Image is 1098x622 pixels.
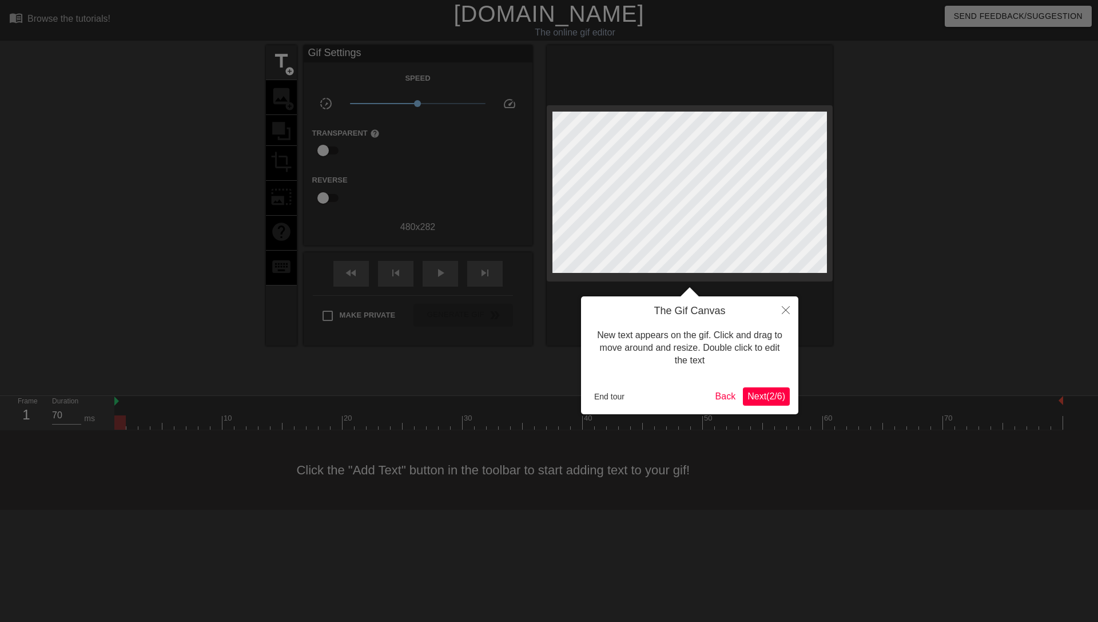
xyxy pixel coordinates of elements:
[773,296,798,323] button: Close
[590,318,790,379] div: New text appears on the gif. Click and drag to move around and resize. Double click to edit the text
[590,305,790,318] h4: The Gif Canvas
[747,391,785,401] span: Next ( 2 / 6 )
[590,388,629,405] button: End tour
[711,387,741,406] button: Back
[743,387,790,406] button: Next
